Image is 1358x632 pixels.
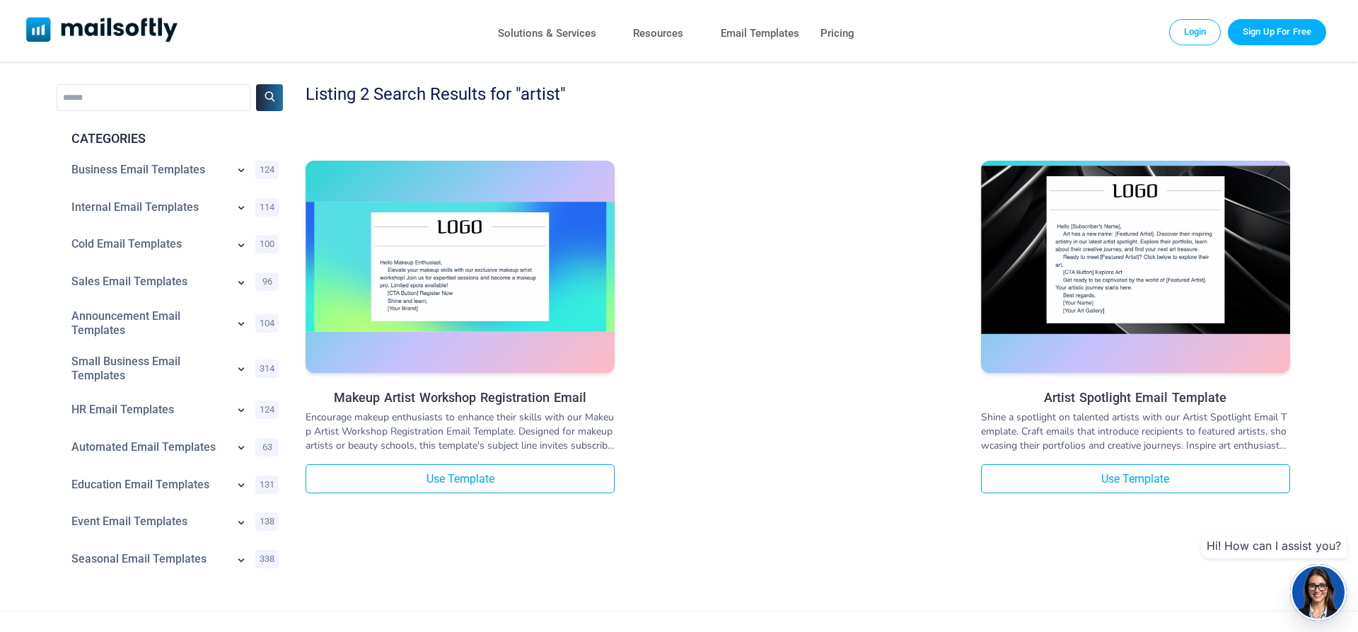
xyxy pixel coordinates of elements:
a: Category [71,275,227,289]
a: Resources [633,23,683,44]
a: Mailsoftly [26,17,178,45]
a: Show subcategories for Sales Email Templates [234,275,248,292]
a: Category [71,478,227,492]
a: Solutions & Services [498,23,596,44]
a: Show subcategories for Announcement Email Templates [234,316,248,333]
a: Category [71,515,227,529]
a: Email Templates [721,23,799,44]
img: Mailsoftly Logo [26,17,178,42]
a: Show subcategories for Event Email Templates [234,515,248,532]
a: Category [71,200,227,214]
a: Show subcategories for Small Business Email Templates [234,362,248,379]
img: Search [265,91,275,102]
a: Show subcategories for HR Email Templates [234,403,248,420]
div: Listing 2 Search Results for "artist" [306,84,1290,104]
a: Artist Spotlight Email Template [1044,390,1226,405]
div: Shine a spotlight on talented artists with our Artist Spotlight Email Template. Craft emails that... [981,410,1290,453]
a: Category [71,403,227,417]
a: Login [1169,19,1221,45]
a: Show subcategories for Seasonal+Email+Templates [234,553,248,570]
a: Show subcategories for Business Email Templates [234,163,248,180]
img: Artist Spotlight Email Template [981,166,1290,335]
a: Use Template [306,464,615,493]
a: Artist Spotlight Email Template [981,161,1290,377]
img: Makeup Artist Workshop Registration Email [306,202,615,332]
div: CATEGORIES [60,130,157,148]
a: Use Template [981,464,1290,493]
a: Show subcategories for Automated Email Templates [234,440,248,457]
div: Hi! How can I assist you? [1201,533,1347,558]
a: Makeup Artist Workshop Registration Email [306,161,615,377]
a: Show subcategories for Education Email Templates [234,478,248,495]
a: Trial [1228,19,1326,45]
a: Show subcategories for Cold Email Templates [234,238,248,255]
a: Category [71,440,227,454]
a: Category [71,237,227,251]
div: Encourage makeup enthusiasts to enhance their skills with our Makeup Artist Workshop Registration... [306,410,615,453]
a: Category [71,355,227,383]
a: Pricing [820,23,854,44]
img: agent [1290,566,1347,619]
a: Category [71,309,227,338]
a: Show subcategories for Internal Email Templates [234,200,248,217]
a: Category [71,163,227,177]
a: Category [71,552,227,566]
a: Makeup Artist Workshop Registration Email [334,390,586,405]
